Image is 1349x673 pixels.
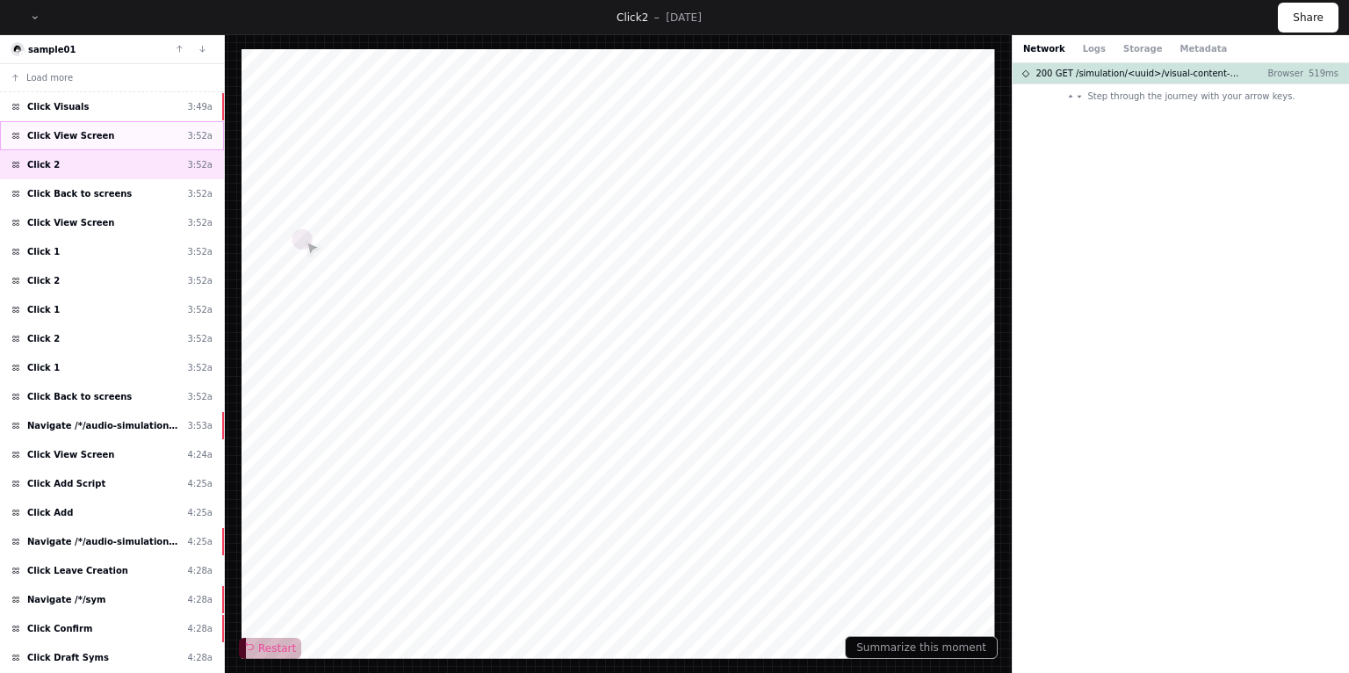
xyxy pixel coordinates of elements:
[1023,42,1065,55] button: Network
[187,448,213,461] div: 4:24a
[1254,67,1303,80] p: Browser
[642,11,649,24] span: 2
[187,158,213,171] div: 3:52a
[27,303,60,316] span: Click 1
[1083,42,1106,55] button: Logs
[187,361,213,374] div: 3:52a
[12,44,24,55] img: 16.svg
[27,274,60,287] span: Click 2
[187,245,213,258] div: 3:52a
[27,361,60,374] span: Click 1
[187,332,213,345] div: 3:52a
[187,274,213,287] div: 3:52a
[28,45,76,54] a: sample01
[187,303,213,316] div: 3:52a
[187,564,213,577] div: 4:28a
[187,651,213,664] div: 4:28a
[27,245,60,258] span: Click 1
[187,129,213,142] div: 3:52a
[239,638,301,659] button: Restart
[187,506,213,519] div: 4:25a
[1278,3,1338,33] button: Share
[27,506,73,519] span: Click Add
[27,390,132,403] span: Click Back to screens
[27,129,115,142] span: Click View Screen
[27,622,92,635] span: Click Confirm
[1179,42,1227,55] button: Metadata
[27,216,115,229] span: Click View Screen
[244,641,296,655] span: Restart
[187,593,213,606] div: 4:28a
[1123,42,1162,55] button: Storage
[187,622,213,635] div: 4:28a
[617,11,642,24] span: Click
[187,216,213,229] div: 3:52a
[1087,90,1295,103] span: Step through the journey with your arrow keys.
[27,448,115,461] span: Click View Screen
[27,419,180,432] span: Navigate /*/audio-simulation/*/create-sym
[27,158,60,171] span: Click 2
[27,477,105,490] span: Click Add Script
[27,100,89,113] span: Click Visuals
[666,11,702,25] p: [DATE]
[1303,67,1338,80] p: 519ms
[27,651,109,664] span: Click Draft Syms
[27,332,60,345] span: Click 2
[845,636,998,659] button: Summarize this moment
[187,100,213,113] div: 3:49a
[187,187,213,200] div: 3:52a
[27,593,105,606] span: Navigate /*/sym
[187,419,213,432] div: 3:53a
[187,535,213,548] div: 4:25a
[26,71,73,84] span: Load more
[27,535,180,548] span: Navigate /*/audio-simulation/*/create-sym
[187,390,213,403] div: 3:52a
[187,477,213,490] div: 4:25a
[27,564,128,577] span: Click Leave Creation
[27,187,132,200] span: Click Back to screens
[1035,67,1240,80] span: 200 GET /simulation/<uuid>/visual-content-item/<uuid>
